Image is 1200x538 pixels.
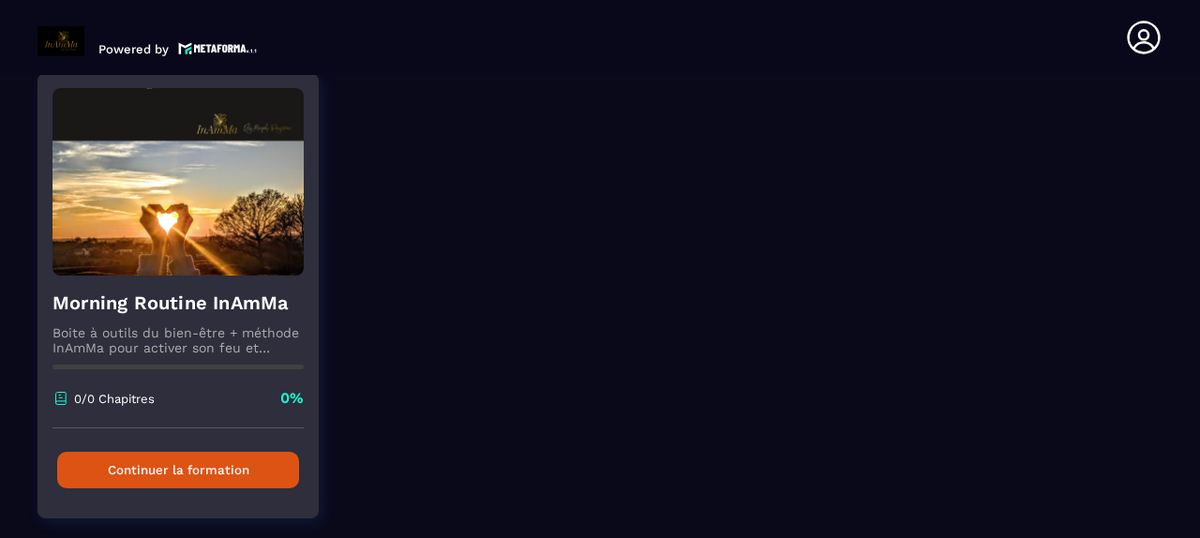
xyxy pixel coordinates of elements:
p: Boite à outils du bien-être + méthode InAmMa pour activer son feu et écouter la voix de son coeur... [52,325,304,355]
p: 0% [280,388,304,409]
p: Powered by [98,42,169,56]
p: 0/0 Chapitres [74,392,155,406]
img: logo-branding [37,26,84,56]
img: formation-background [52,88,304,276]
h4: Morning Routine InAmMa [52,290,304,316]
img: logo [178,40,257,56]
button: Continuer la formation [57,452,299,488]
